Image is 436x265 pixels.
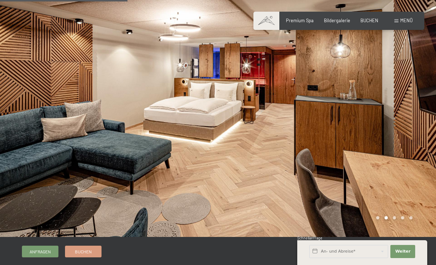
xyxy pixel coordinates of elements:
a: Anfragen [22,246,58,257]
a: Buchen [65,246,101,257]
a: BUCHEN [360,17,378,23]
span: Buchen [75,249,92,255]
button: Weiter [390,245,415,258]
span: Menü [400,17,413,23]
span: Anfragen [30,249,51,255]
span: Schnellanfrage [297,236,322,240]
a: Premium Spa [286,17,314,23]
a: Bildergalerie [324,17,350,23]
span: Weiter [395,249,410,254]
